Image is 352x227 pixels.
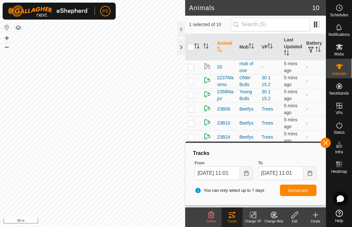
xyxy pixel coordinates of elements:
a: Help [326,207,352,225]
p-sorticon: Activate to sort [249,44,254,50]
button: Map Layers [14,24,22,32]
div: Older Bulls [239,74,256,88]
td: - [304,130,326,144]
img: Gallagher Logo [8,5,89,17]
div: Change Mob [263,219,284,224]
p-sorticon: Activate to sort [268,44,273,50]
td: - [304,88,326,102]
div: Beefys [239,120,256,127]
button: + [3,34,11,42]
div: Tracks [222,219,242,224]
span: 23B24 [217,134,230,141]
span: Status [333,130,345,134]
div: Young Bulls [239,88,256,102]
span: 18 Aug 2025 at 10:55 am [284,61,297,73]
p-sorticon: Activate to sort [284,51,289,56]
label: To [258,160,316,166]
th: Mob [237,34,259,60]
td: - [304,74,326,88]
span: 20 [217,64,222,70]
a: Trees [262,106,273,112]
span: Neckbands [329,91,349,95]
span: 18 Aug 2025 at 10:55 am [284,103,297,115]
button: Choose Date [240,166,253,180]
p-sorticon: Activate to sort [217,48,222,53]
h2: Animals [189,4,312,12]
a: Contact Us [99,219,118,224]
a: Privacy Policy [67,219,91,224]
img: returning off [203,62,211,70]
th: Animal [214,34,237,60]
div: Tracks [192,149,319,157]
p-sorticon: Activate to sort [194,44,199,50]
span: 2358Major [217,88,234,102]
span: 23B06 [217,106,230,113]
span: Notifications [329,33,350,37]
div: mob of one [239,60,256,74]
span: You can only select up to 7 days [195,187,264,194]
img: returning on [203,90,211,98]
span: 18 Aug 2025 at 10:55 am [284,75,297,87]
button: Choose Date [303,166,316,180]
span: Help [335,219,343,223]
th: Last Updated [281,34,303,60]
td: - [304,60,326,74]
span: 10 [312,3,319,13]
div: Edit [284,219,305,224]
td: - [304,102,326,116]
a: 30 1 15.2 [262,75,271,87]
div: Change VP [242,219,263,224]
span: Infra [335,150,343,154]
span: 18 Aug 2025 at 10:55 am [284,89,297,101]
span: VPs [335,111,343,115]
img: returning on [203,132,211,140]
div: Create [305,219,326,224]
span: 23B10 [217,120,230,127]
a: 30 2 15.2 [262,89,271,101]
p-sorticon: Activate to sort [315,48,321,53]
img: returning on [203,76,211,84]
th: Battery [304,34,326,60]
img: returning on [203,118,211,126]
th: VP [259,34,281,60]
app-display-virtual-paddock-transition: - [262,64,263,69]
span: Schedules [330,13,348,17]
label: From [195,160,253,166]
button: – [3,43,11,51]
p-sorticon: Activate to sort [203,44,209,50]
span: PS [102,8,109,15]
span: 2237Maximo [217,74,234,88]
input: Search (S) [231,18,310,31]
span: 1 selected of 10 [189,21,231,28]
span: Generate [288,188,308,193]
a: Trees [262,120,273,126]
button: Generate [280,185,316,196]
span: Heatmap [331,170,347,174]
span: 18 Aug 2025 at 10:55 am [284,117,297,129]
span: 18 Aug 2025 at 10:55 am [284,131,297,143]
a: Trees [262,134,273,140]
button: Reset Map [3,23,11,31]
span: Mobs [334,52,344,56]
img: returning on [203,104,211,112]
div: Beefys [239,106,256,113]
td: - [304,116,326,130]
span: Animals [332,72,346,76]
span: Delete [207,219,216,223]
div: Beefys [239,134,256,141]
